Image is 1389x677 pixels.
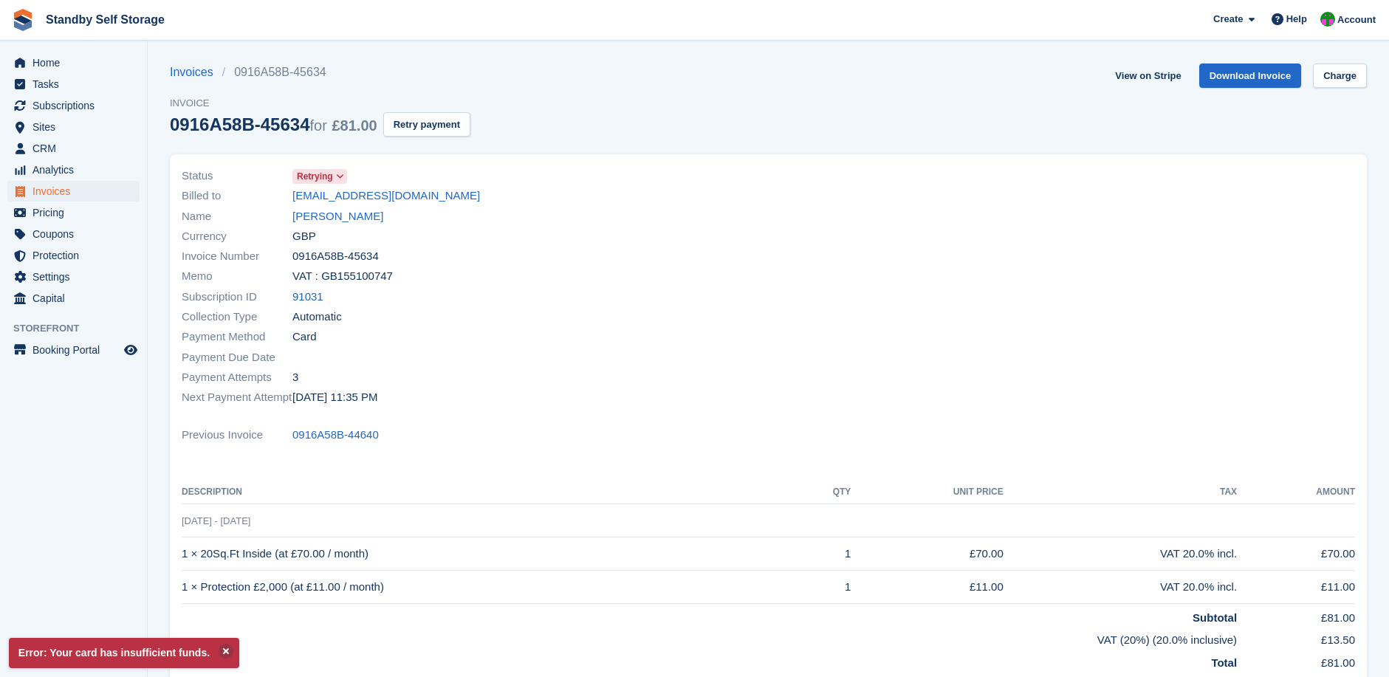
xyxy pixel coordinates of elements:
[1211,656,1237,669] strong: Total
[1237,603,1355,626] td: £81.00
[292,309,342,326] span: Automatic
[182,168,292,185] span: Status
[1004,481,1237,504] th: Tax
[182,571,795,604] td: 1 × Protection £2,000 (at £11.00 / month)
[122,341,140,359] a: Preview store
[1109,63,1187,88] a: View on Stripe
[182,481,795,504] th: Description
[182,537,795,571] td: 1 × 20Sq.Ft Inside (at £70.00 / month)
[292,389,378,406] time: 2025-08-20 22:35:56 UTC
[182,389,292,406] span: Next Payment Attempt
[292,248,379,265] span: 0916A58B-45634
[1237,481,1355,504] th: Amount
[170,114,377,134] div: 0916A58B-45634
[182,626,1237,649] td: VAT (20%) (20.0% inclusive)
[7,95,140,116] a: menu
[1237,626,1355,649] td: £13.50
[32,117,121,137] span: Sites
[32,95,121,116] span: Subscriptions
[182,268,292,285] span: Memo
[383,112,470,137] button: Retry payment
[182,188,292,205] span: Billed to
[32,181,121,202] span: Invoices
[1213,12,1243,27] span: Create
[182,329,292,346] span: Payment Method
[292,427,379,444] a: 0916A58B-44640
[292,289,323,306] a: 91031
[851,481,1003,504] th: Unit Price
[7,138,140,159] a: menu
[182,289,292,306] span: Subscription ID
[309,117,326,134] span: for
[292,228,316,245] span: GBP
[292,208,383,225] a: [PERSON_NAME]
[7,202,140,223] a: menu
[32,340,121,360] span: Booking Portal
[170,63,222,81] a: Invoices
[851,571,1003,604] td: £11.00
[1320,12,1335,27] img: Michelle Mustoe
[182,369,292,386] span: Payment Attempts
[182,228,292,245] span: Currency
[292,329,317,346] span: Card
[1193,611,1237,624] strong: Subtotal
[7,288,140,309] a: menu
[851,537,1003,571] td: £70.00
[795,481,851,504] th: QTY
[13,321,147,336] span: Storefront
[7,74,140,94] a: menu
[1286,12,1307,27] span: Help
[292,188,480,205] a: [EMAIL_ADDRESS][DOMAIN_NAME]
[1237,571,1355,604] td: £11.00
[795,571,851,604] td: 1
[7,52,140,73] a: menu
[7,224,140,244] a: menu
[332,117,377,134] span: £81.00
[7,159,140,180] a: menu
[182,349,292,366] span: Payment Due Date
[32,288,121,309] span: Capital
[182,427,292,444] span: Previous Invoice
[1337,13,1376,27] span: Account
[1004,579,1237,596] div: VAT 20.0% incl.
[32,224,121,244] span: Coupons
[1237,537,1355,571] td: £70.00
[7,117,140,137] a: menu
[7,340,140,360] a: menu
[32,267,121,287] span: Settings
[1004,546,1237,563] div: VAT 20.0% incl.
[182,248,292,265] span: Invoice Number
[32,74,121,94] span: Tasks
[7,245,140,266] a: menu
[170,63,470,81] nav: breadcrumbs
[1237,649,1355,672] td: £81.00
[182,309,292,326] span: Collection Type
[7,181,140,202] a: menu
[1313,63,1367,88] a: Charge
[292,168,347,185] a: Retrying
[32,138,121,159] span: CRM
[32,52,121,73] span: Home
[795,537,851,571] td: 1
[32,159,121,180] span: Analytics
[9,638,239,668] p: Error: Your card has insufficient funds.
[12,9,34,31] img: stora-icon-8386f47178a22dfd0bd8f6a31ec36ba5ce8667c1dd55bd0f319d3a0aa187defe.svg
[182,515,250,526] span: [DATE] - [DATE]
[7,267,140,287] a: menu
[32,202,121,223] span: Pricing
[292,268,393,285] span: VAT : GB155100747
[40,7,171,32] a: Standby Self Storage
[170,96,470,111] span: Invoice
[32,245,121,266] span: Protection
[182,208,292,225] span: Name
[297,170,333,183] span: Retrying
[1199,63,1302,88] a: Download Invoice
[292,369,298,386] span: 3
